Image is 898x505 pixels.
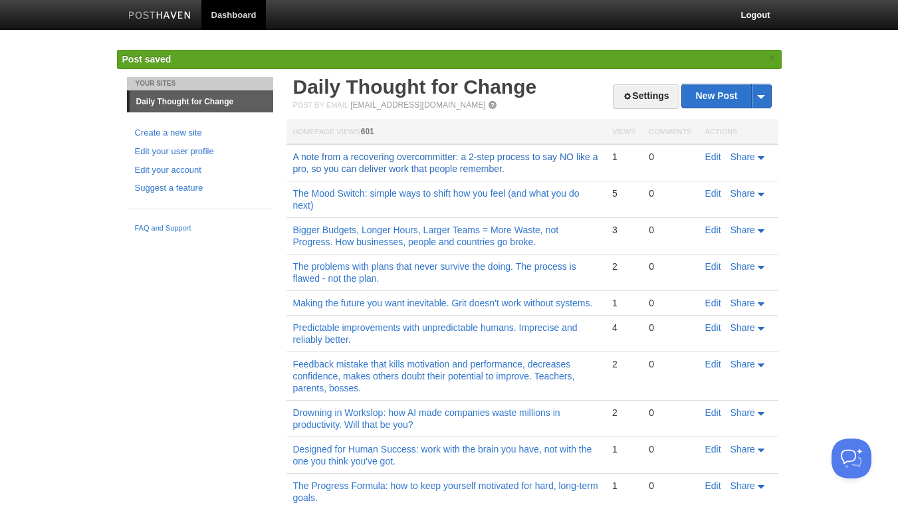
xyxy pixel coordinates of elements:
[766,50,778,66] a: ×
[649,297,691,309] div: 0
[649,224,691,236] div: 0
[612,480,635,492] div: 1
[293,444,592,466] a: Designed for Human Success: work with the brain you have, not with the one you think you've got.
[135,181,265,195] a: Suggest a feature
[135,145,265,159] a: Edit your user profile
[730,480,755,491] span: Share
[649,480,691,492] div: 0
[612,358,635,370] div: 2
[122,54,171,64] span: Post saved
[135,126,265,140] a: Create a new site
[649,358,691,370] div: 0
[705,188,721,199] a: Edit
[293,359,575,393] a: Feedback mistake that kills motivation and performance, decreases confidence, makes others doubt ...
[613,84,679,109] a: Settings
[293,480,598,503] a: The Progress Formula: how to keep yourself motivated for hard, long-term goals.
[649,260,691,272] div: 0
[649,407,691,419] div: 0
[293,151,598,174] a: A note from a recovering overcommitter: a 2-step process to say NO like a pro, so you can deliver...
[699,120,778,145] th: Actions
[649,322,691,334] div: 0
[649,187,691,199] div: 0
[730,298,755,308] span: Share
[130,91,273,112] a: Daily Thought for Change
[127,77,273,90] li: Your Sites
[705,322,721,333] a: Edit
[730,407,755,418] span: Share
[705,480,721,491] a: Edit
[293,225,559,247] a: Bigger Budgets, Longer Hours, Larger Teams = More Waste, not Progress. How businesses, people and...
[361,127,374,136] span: 601
[705,444,721,454] a: Edit
[612,187,635,199] div: 5
[350,100,485,110] a: [EMAIL_ADDRESS][DOMAIN_NAME]
[705,298,721,308] a: Edit
[649,443,691,455] div: 0
[730,261,755,272] span: Share
[730,151,755,162] span: Share
[705,261,721,272] a: Edit
[612,443,635,455] div: 1
[612,297,635,309] div: 1
[128,11,191,21] img: Posthaven-bar
[135,223,265,235] a: FAQ and Support
[705,225,721,235] a: Edit
[832,439,871,478] iframe: Help Scout Beacon - Open
[293,322,578,345] a: Predictable improvements with unpredictable humans. Imprecise and reliably better.
[293,76,537,98] a: Daily Thought for Change
[730,359,755,369] span: Share
[730,188,755,199] span: Share
[606,120,642,145] th: Views
[286,120,606,145] th: Homepage Views
[705,151,721,162] a: Edit
[293,188,580,211] a: The Mood Switch: simple ways to shift how you feel (and what you do next)
[293,101,348,109] span: Post by Email
[612,260,635,272] div: 2
[705,407,721,418] a: Edit
[612,322,635,334] div: 4
[135,163,265,177] a: Edit your account
[705,359,721,369] a: Edit
[612,224,635,236] div: 3
[682,84,770,108] a: New Post
[642,120,698,145] th: Comments
[293,261,576,284] a: The problems with plans that never survive the doing. The process is flawed - not the plan.
[730,322,755,333] span: Share
[649,151,691,163] div: 0
[293,298,593,308] a: Making the future you want inevitable. Grit doesn't work without systems.
[730,444,755,454] span: Share
[293,407,560,430] a: Drowning in Workslop: how AI made companies waste millions in productivity. Will that be you?
[612,407,635,419] div: 2
[730,225,755,235] span: Share
[612,151,635,163] div: 1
